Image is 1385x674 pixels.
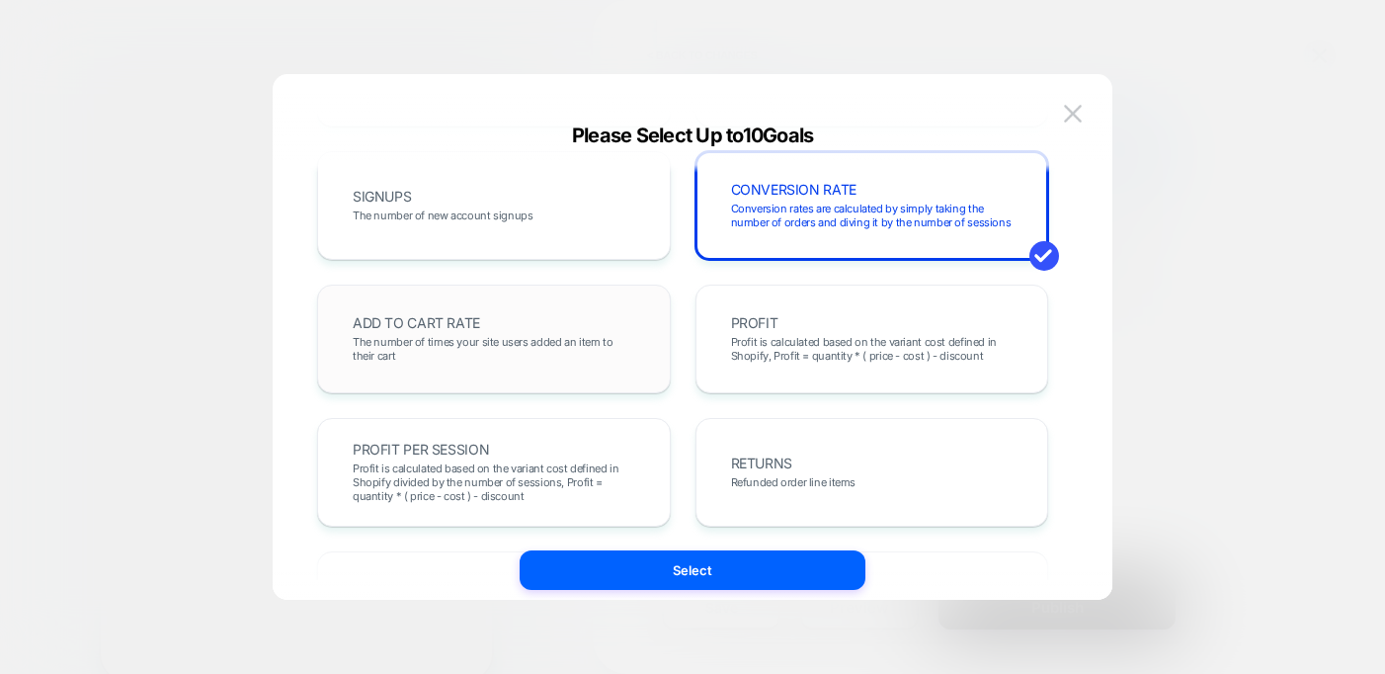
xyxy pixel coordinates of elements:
[731,316,778,330] span: PROFIT
[731,202,1014,229] span: Conversion rates are calculated by simply taking the number of orders and diving it by the number...
[520,550,865,590] button: Select
[731,335,1014,363] span: Profit is calculated based on the variant cost defined in Shopify, Profit = quantity * ( price - ...
[731,475,856,489] span: Refunded order line items
[572,124,814,147] span: Please Select Up to 10 Goals
[288,514,391,617] iframe: Moroccanoil Chat Button Frame
[1064,105,1082,122] img: close
[731,183,856,197] span: CONVERSION RATE
[731,457,792,470] span: RETURNS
